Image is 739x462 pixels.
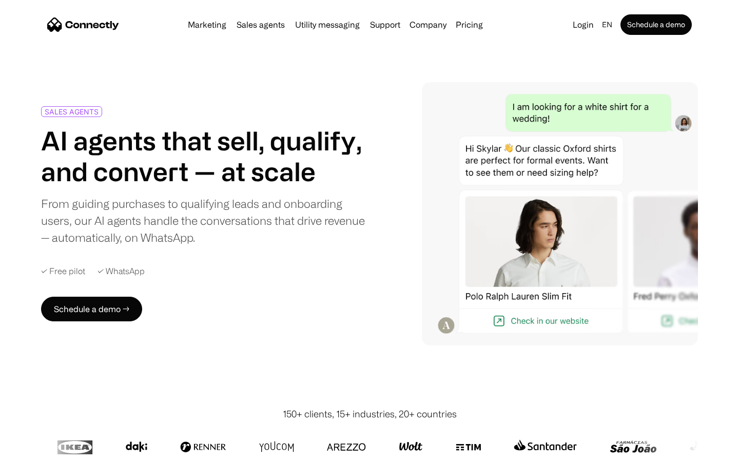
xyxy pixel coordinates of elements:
[410,17,446,32] div: Company
[45,108,99,115] div: SALES AGENTS
[620,14,692,35] a: Schedule a demo
[291,21,364,29] a: Utility messaging
[98,266,145,276] div: ✓ WhatsApp
[602,17,612,32] div: en
[366,21,404,29] a: Support
[569,17,598,32] a: Login
[41,195,365,246] div: From guiding purchases to qualifying leads and onboarding users, our AI agents handle the convers...
[41,266,85,276] div: ✓ Free pilot
[452,21,487,29] a: Pricing
[41,125,365,187] h1: AI agents that sell, qualify, and convert — at scale
[41,297,142,321] a: Schedule a demo →
[283,407,457,421] div: 150+ clients, 15+ industries, 20+ countries
[184,21,230,29] a: Marketing
[232,21,289,29] a: Sales agents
